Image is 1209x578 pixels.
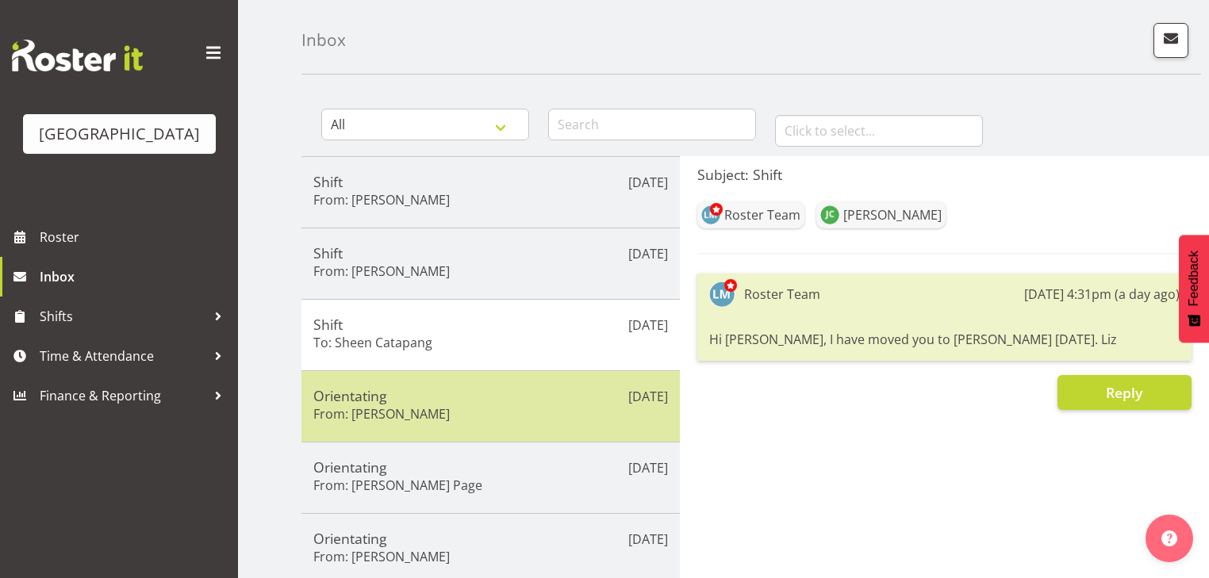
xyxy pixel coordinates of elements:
h5: Subject: Shift [697,166,1192,183]
span: Time & Attendance [40,344,206,368]
div: [PERSON_NAME] [843,205,942,224]
input: Search [548,109,756,140]
span: Feedback [1187,251,1201,306]
p: [DATE] [628,458,668,477]
h6: To: Sheen Catapang [313,335,432,350]
h5: Shift [313,316,668,333]
input: Click to select... [775,115,983,147]
h5: Orientating [313,387,668,404]
h6: From: [PERSON_NAME] Page [313,477,482,493]
div: [GEOGRAPHIC_DATA] [39,122,200,146]
span: Shifts [40,304,206,328]
img: help-xxl-2.png [1161,530,1177,546]
button: Feedback - Show survey [1179,235,1209,343]
h4: Inbox [301,31,346,49]
p: [DATE] [628,387,668,406]
div: [DATE] 4:31pm (a day ago) [1024,285,1180,304]
div: Hi [PERSON_NAME], I have moved you to [PERSON_NAME] [DATE]. Liz [709,326,1180,353]
h5: Orientating [313,530,668,547]
span: Inbox [40,265,230,289]
img: juliana-catapang10863.jpg [820,205,839,224]
p: [DATE] [628,316,668,335]
img: lesley-mckenzie127.jpg [701,205,720,224]
h5: Orientating [313,458,668,476]
h6: From: [PERSON_NAME] [313,549,450,565]
img: Rosterit website logo [12,40,143,71]
p: [DATE] [628,530,668,549]
p: [DATE] [628,173,668,192]
span: Finance & Reporting [40,384,206,408]
img: lesley-mckenzie127.jpg [709,281,735,307]
span: Roster [40,225,230,249]
p: [DATE] [628,244,668,263]
h5: Shift [313,173,668,190]
h6: From: [PERSON_NAME] [313,263,450,279]
button: Reply [1057,375,1192,410]
h6: From: [PERSON_NAME] [313,192,450,208]
h5: Shift [313,244,668,262]
div: Roster Team [744,285,820,304]
span: Reply [1106,383,1142,402]
div: Roster Team [724,205,800,224]
h6: From: [PERSON_NAME] [313,406,450,422]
